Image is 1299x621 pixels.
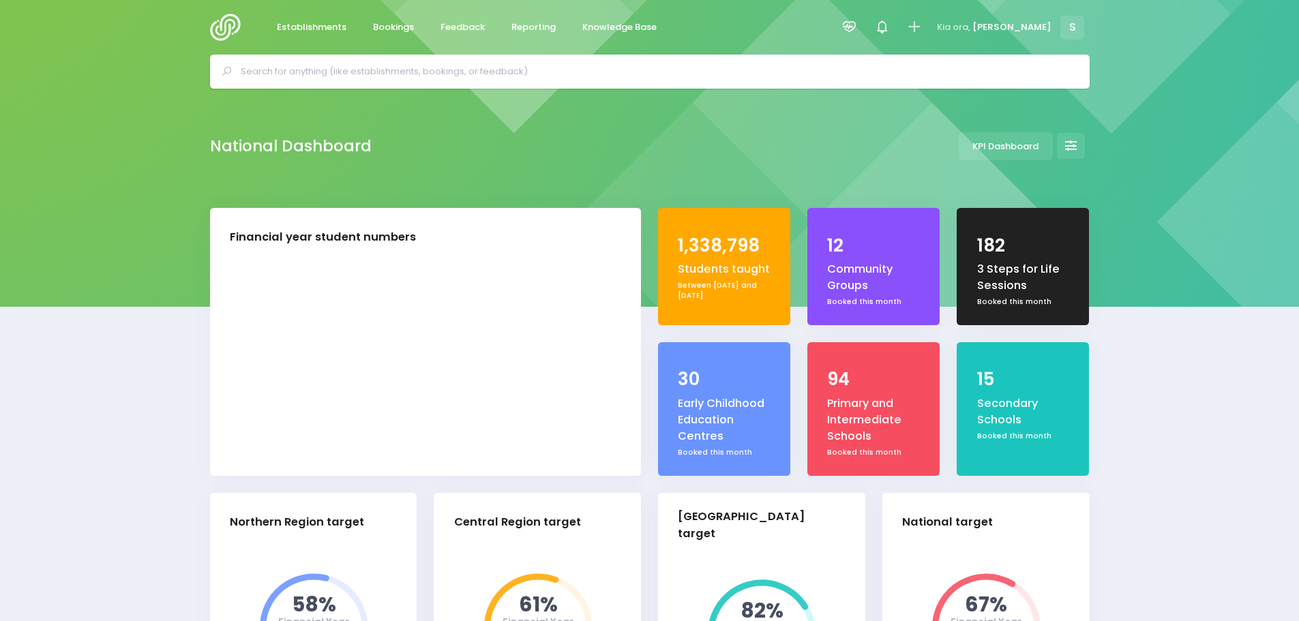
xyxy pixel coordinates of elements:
[210,14,249,41] img: Logo
[977,366,1070,393] div: 15
[678,366,771,393] div: 30
[678,395,771,445] div: Early Childhood Education Centres
[230,514,364,531] div: Northern Region target
[230,229,416,246] div: Financial year student numbers
[454,514,581,531] div: Central Region target
[678,280,771,301] div: Between [DATE] and [DATE]
[362,14,425,41] a: Bookings
[977,261,1070,294] div: 3 Steps for Life Sessions
[678,447,771,458] div: Booked this month
[266,14,358,41] a: Establishments
[827,232,920,259] div: 12
[977,232,1070,259] div: 182
[210,137,372,155] h2: National Dashboard
[827,261,920,294] div: Community Groups
[430,14,496,41] a: Feedback
[977,297,1070,307] div: Booked this month
[277,20,346,34] span: Establishments
[972,20,1051,34] span: [PERSON_NAME]
[678,232,771,259] div: 1,338,798
[827,297,920,307] div: Booked this month
[241,61,1071,82] input: Search for anything (like establishments, bookings, or feedback)
[678,261,771,277] div: Students taught
[511,20,556,34] span: Reporting
[959,132,1053,160] a: KPI Dashboard
[571,14,668,41] a: Knowledge Base
[937,20,970,34] span: Kia ora,
[827,447,920,458] div: Booked this month
[441,20,485,34] span: Feedback
[678,509,834,543] div: [GEOGRAPHIC_DATA] target
[827,366,920,393] div: 94
[501,14,567,41] a: Reporting
[977,431,1070,442] div: Booked this month
[373,20,414,34] span: Bookings
[977,395,1070,429] div: Secondary Schools
[902,514,993,531] div: National target
[827,395,920,445] div: Primary and Intermediate Schools
[582,20,657,34] span: Knowledge Base
[1060,16,1084,40] span: S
